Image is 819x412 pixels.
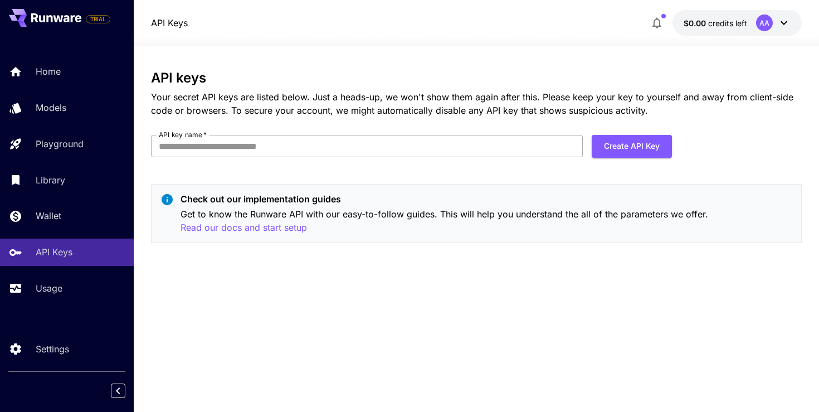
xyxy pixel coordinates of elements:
h3: API keys [151,70,802,86]
span: $0.00 [684,18,708,28]
p: Wallet [36,209,61,222]
p: Library [36,173,65,187]
span: TRIAL [86,15,110,23]
nav: breadcrumb [151,16,188,30]
p: API Keys [36,245,72,259]
p: Playground [36,137,84,151]
a: API Keys [151,16,188,30]
div: Collapse sidebar [119,381,134,401]
p: Home [36,65,61,78]
p: Your secret API keys are listed below. Just a heads-up, we won't show them again after this. Plea... [151,90,802,117]
div: AA [756,14,773,31]
p: Get to know the Runware API with our easy-to-follow guides. This will help you understand the all... [181,207,793,235]
p: Usage [36,282,62,295]
span: credits left [708,18,747,28]
button: Read our docs and start setup [181,221,307,235]
label: API key name [159,130,207,139]
span: Add your payment card to enable full platform functionality. [86,12,110,26]
button: Create API Key [592,135,672,158]
button: Collapse sidebar [111,384,125,398]
div: $0.00 [684,17,747,29]
p: Models [36,101,66,114]
p: Check out our implementation guides [181,192,793,206]
p: Settings [36,342,69,356]
button: $0.00AA [672,10,802,36]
